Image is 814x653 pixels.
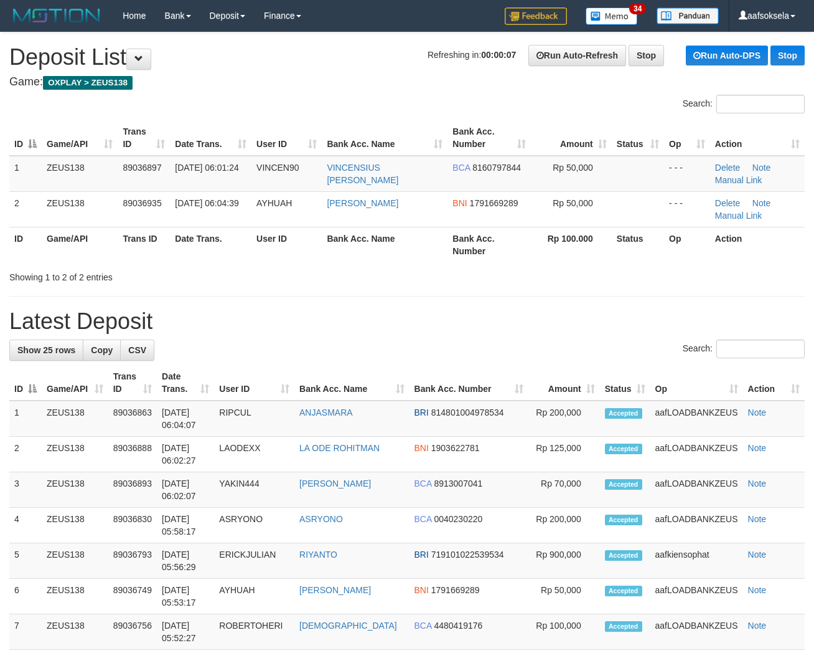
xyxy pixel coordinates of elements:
[108,579,157,614] td: 89036749
[414,514,432,524] span: BCA
[710,227,805,262] th: Action
[414,621,432,631] span: BCA
[214,543,294,579] td: ERICKJULIAN
[299,443,380,453] a: LA ODE ROHITMAN
[586,7,638,25] img: Button%20Memo.svg
[108,472,157,508] td: 89036893
[748,408,767,417] a: Note
[528,472,599,508] td: Rp 70,000
[299,514,343,524] a: ASRYONO
[9,309,805,334] h1: Latest Deposit
[605,515,642,525] span: Accepted
[716,340,805,358] input: Search:
[299,621,397,631] a: [DEMOGRAPHIC_DATA]
[748,479,767,489] a: Note
[605,621,642,632] span: Accepted
[108,401,157,437] td: 89036863
[431,585,480,595] span: Copy 1791669289 to clipboard
[770,45,805,65] a: Stop
[605,444,642,454] span: Accepted
[752,198,771,208] a: Note
[9,401,42,437] td: 1
[650,543,743,579] td: aafkiensophat
[605,479,642,490] span: Accepted
[528,45,626,66] a: Run Auto-Refresh
[605,550,642,561] span: Accepted
[650,508,743,543] td: aafLOADBANKZEUS
[108,614,157,650] td: 89036756
[472,163,521,173] span: Copy 8160797844 to clipboard
[83,340,121,361] a: Copy
[528,579,599,614] td: Rp 50,000
[650,614,743,650] td: aafLOADBANKZEUS
[170,227,251,262] th: Date Trans.
[434,514,482,524] span: Copy 0040230220 to clipboard
[431,408,504,417] span: Copy 814801004978534 to clipboard
[452,163,470,173] span: BCA
[650,437,743,472] td: aafLOADBANKZEUS
[9,45,805,70] h1: Deposit List
[748,585,767,595] a: Note
[214,614,294,650] td: ROBERTOHERI
[414,443,429,453] span: BNI
[108,365,157,401] th: Trans ID: activate to sort column ascending
[683,340,805,358] label: Search:
[447,227,530,262] th: Bank Acc. Number
[9,365,42,401] th: ID: activate to sort column descending
[42,579,108,614] td: ZEUS138
[716,95,805,113] input: Search:
[528,543,599,579] td: Rp 900,000
[108,508,157,543] td: 89036830
[752,163,771,173] a: Note
[9,266,330,284] div: Showing 1 to 2 of 2 entries
[715,211,762,221] a: Manual Link
[157,543,214,579] td: [DATE] 05:56:29
[431,550,504,560] span: Copy 719101022539534 to clipboard
[683,95,805,113] label: Search:
[299,408,353,417] a: ANJASMARA
[650,472,743,508] td: aafLOADBANKZEUS
[123,198,161,208] span: 89036935
[42,437,108,472] td: ZEUS138
[600,365,650,401] th: Status: activate to sort column ascending
[214,508,294,543] td: ASRYONO
[175,198,238,208] span: [DATE] 06:04:39
[452,198,467,208] span: BNI
[650,579,743,614] td: aafLOADBANKZEUS
[481,50,516,60] strong: 00:00:07
[42,472,108,508] td: ZEUS138
[528,614,599,650] td: Rp 100,000
[9,579,42,614] td: 6
[42,365,108,401] th: Game/API: activate to sort column ascending
[447,120,530,156] th: Bank Acc. Number: activate to sort column ascending
[157,401,214,437] td: [DATE] 06:04:07
[528,508,599,543] td: Rp 200,000
[42,614,108,650] td: ZEUS138
[157,472,214,508] td: [DATE] 06:02:07
[428,50,516,60] span: Refreshing in:
[528,401,599,437] td: Rp 200,000
[9,6,104,25] img: MOTION_logo.png
[431,443,480,453] span: Copy 1903622781 to clipboard
[531,120,612,156] th: Amount: activate to sort column ascending
[214,579,294,614] td: AYHUAH
[9,472,42,508] td: 3
[505,7,567,25] img: Feedback.jpg
[256,198,292,208] span: AYHUAH
[42,401,108,437] td: ZEUS138
[108,437,157,472] td: 89036888
[650,365,743,401] th: Op: activate to sort column ascending
[531,227,612,262] th: Rp 100.000
[157,579,214,614] td: [DATE] 05:53:17
[650,401,743,437] td: aafLOADBANKZEUS
[42,156,118,192] td: ZEUS138
[470,198,518,208] span: Copy 1791669289 to clipboard
[118,120,170,156] th: Trans ID: activate to sort column ascending
[256,163,299,173] span: VINCEN90
[434,621,482,631] span: Copy 4480419176 to clipboard
[528,437,599,472] td: Rp 125,000
[43,76,133,90] span: OXPLAY > ZEUS138
[214,472,294,508] td: YAKIN444
[299,550,337,560] a: RIYANTO
[9,340,83,361] a: Show 25 rows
